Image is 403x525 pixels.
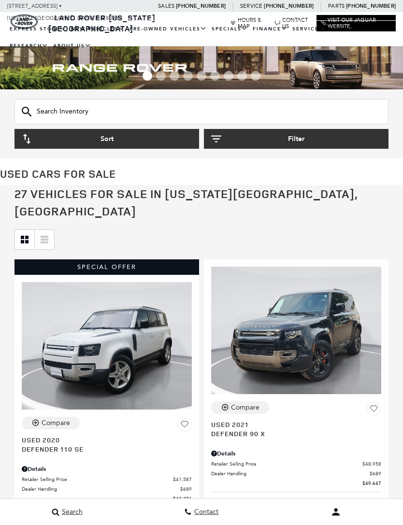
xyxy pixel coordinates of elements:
[22,435,185,444] span: Used 2020
[11,14,38,29] a: land-rover
[7,21,396,55] nav: Main Navigation
[22,495,192,502] a: $42,276
[176,2,226,10] a: [PHONE_NUMBER]
[211,460,362,468] span: Retailer Selling Price
[22,485,180,493] span: Dealer Handling
[224,71,233,81] span: Go to slide 7
[7,38,51,55] a: Research
[209,21,250,38] a: Specials
[211,429,374,438] span: Defender 90 X
[204,129,389,149] button: Filter
[156,71,166,81] span: Go to slide 2
[22,435,192,454] a: Used 2020Defender 110 SE
[22,444,185,454] span: Defender 110 SE
[346,2,396,10] a: [PHONE_NUMBER]
[211,401,269,414] button: Compare Vehicle
[143,71,152,81] span: Go to slide 1
[22,476,192,483] a: Retailer Selling Price $41,587
[269,500,403,524] button: Open user profile menu
[321,17,391,29] a: Visit Our Jaguar Website
[22,485,192,493] a: Dealer Handling $689
[127,21,209,38] a: Pre-Owned Vehicles
[231,403,259,412] div: Compare
[7,3,121,21] a: [STREET_ADDRESS] • [US_STATE][GEOGRAPHIC_DATA], CO 80905
[211,267,381,394] img: 2021 Land Rover Defender 90 X
[173,495,192,502] span: $42,276
[362,460,381,468] span: $48,958
[22,465,192,473] div: Pricing Details - Defender 110 SE
[14,99,389,124] input: Search Inventory
[211,470,381,477] a: Dealer Handling $689
[173,476,192,483] span: $41,587
[211,420,381,438] a: Used 2021Defender 90 X
[48,13,156,34] a: Land Rover [US_STATE][GEOGRAPHIC_DATA]
[11,14,38,29] img: Land Rover
[22,417,80,429] button: Compare Vehicle
[275,17,312,29] a: Contact Us
[264,2,314,10] a: [PHONE_NUMBER]
[7,21,69,38] a: EXPRESS STORE
[51,38,94,55] a: About Us
[170,71,179,81] span: Go to slide 3
[197,71,206,81] span: Go to slide 5
[230,17,270,29] a: Hours & Map
[210,71,220,81] span: Go to slide 6
[69,21,127,38] a: New Vehicles
[59,508,83,516] span: Search
[290,21,356,38] a: Service & Parts
[14,129,199,149] button: Sort
[211,460,381,468] a: Retailer Selling Price $48,958
[180,485,192,493] span: $689
[14,186,358,219] span: 27 Vehicles for Sale in [US_STATE][GEOGRAPHIC_DATA], [GEOGRAPHIC_DATA]
[370,470,381,477] span: $689
[251,71,260,81] span: Go to slide 9
[211,470,370,477] span: Dealer Handling
[211,420,374,429] span: Used 2021
[211,497,381,507] li: Mileage: 53,028
[183,71,193,81] span: Go to slide 4
[22,282,192,410] img: 2020 Land Rover Defender 110 SE
[177,417,192,435] button: Save Vehicle
[362,480,381,487] span: $49,647
[22,476,173,483] span: Retailer Selling Price
[14,259,199,275] div: Special Offer
[192,508,218,516] span: Contact
[250,21,290,38] a: Finance
[211,480,381,487] a: $49,647
[211,449,381,458] div: Pricing Details - Defender 90 X
[42,419,70,427] div: Compare
[367,401,381,420] button: Save Vehicle
[237,71,247,81] span: Go to slide 8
